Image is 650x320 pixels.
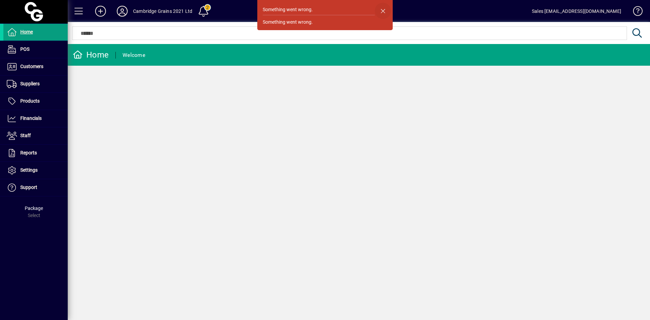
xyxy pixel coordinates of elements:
[3,127,68,144] a: Staff
[532,6,621,17] div: Sales [EMAIL_ADDRESS][DOMAIN_NAME]
[111,5,133,17] button: Profile
[20,98,40,104] span: Products
[20,46,29,52] span: POS
[20,133,31,138] span: Staff
[123,50,145,61] div: Welcome
[3,145,68,162] a: Reports
[3,110,68,127] a: Financials
[20,167,38,173] span: Settings
[3,58,68,75] a: Customers
[3,76,68,92] a: Suppliers
[20,115,42,121] span: Financials
[3,162,68,179] a: Settings
[628,1,642,23] a: Knowledge Base
[3,93,68,110] a: Products
[20,150,37,155] span: Reports
[133,6,192,17] div: Cambridge Grains 2021 Ltd
[20,81,40,86] span: Suppliers
[73,49,109,60] div: Home
[20,185,37,190] span: Support
[90,5,111,17] button: Add
[25,206,43,211] span: Package
[20,64,43,69] span: Customers
[3,41,68,58] a: POS
[3,179,68,196] a: Support
[20,29,33,35] span: Home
